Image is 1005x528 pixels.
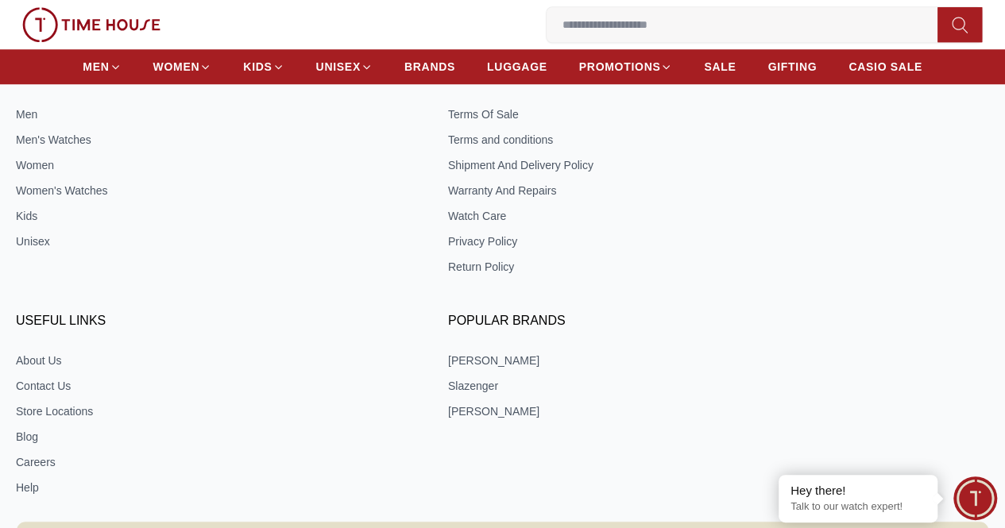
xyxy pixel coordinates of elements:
a: Warranty And Repairs [448,183,845,198]
a: UNISEX [316,52,373,81]
a: Unisex [16,233,413,249]
span: PROMOTIONS [579,59,661,75]
h3: Popular Brands [448,310,845,333]
a: Terms and conditions [448,132,845,148]
a: Store Locations [16,403,413,419]
span: GIFTING [767,59,817,75]
a: About Us [16,353,413,368]
div: Chat Widget [953,476,997,520]
a: LUGGAGE [487,52,547,81]
a: Help [16,480,413,495]
a: CASIO SALE [848,52,922,81]
a: Terms Of Sale [448,106,845,122]
a: Men [16,106,413,122]
a: WOMEN [153,52,212,81]
a: Return Policy [448,259,845,275]
a: [PERSON_NAME] [448,353,845,368]
span: CASIO SALE [848,59,922,75]
a: Blog [16,429,413,445]
a: Kids [16,208,413,224]
a: Watch Care [448,208,845,224]
div: Hey there! [790,483,926,499]
a: GIFTING [767,52,817,81]
span: LUGGAGE [487,59,547,75]
span: BRANDS [404,59,455,75]
a: Privacy Policy [448,233,845,249]
h3: USEFUL LINKS [16,310,413,333]
img: ... [22,7,160,42]
a: MEN [83,52,121,81]
a: Men's Watches [16,132,413,148]
span: MEN [83,59,109,75]
a: Women [16,157,413,173]
a: PROMOTIONS [579,52,673,81]
a: Contact Us [16,378,413,394]
a: Slazenger [448,378,845,394]
a: Women's Watches [16,183,413,198]
a: BRANDS [404,52,455,81]
a: [PERSON_NAME] [448,403,845,419]
a: Shipment And Delivery Policy [448,157,845,173]
a: KIDS [243,52,284,81]
span: KIDS [243,59,272,75]
span: UNISEX [316,59,361,75]
a: SALE [704,52,736,81]
span: SALE [704,59,736,75]
a: Careers [16,454,413,470]
p: Talk to our watch expert! [790,500,926,514]
span: WOMEN [153,59,200,75]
